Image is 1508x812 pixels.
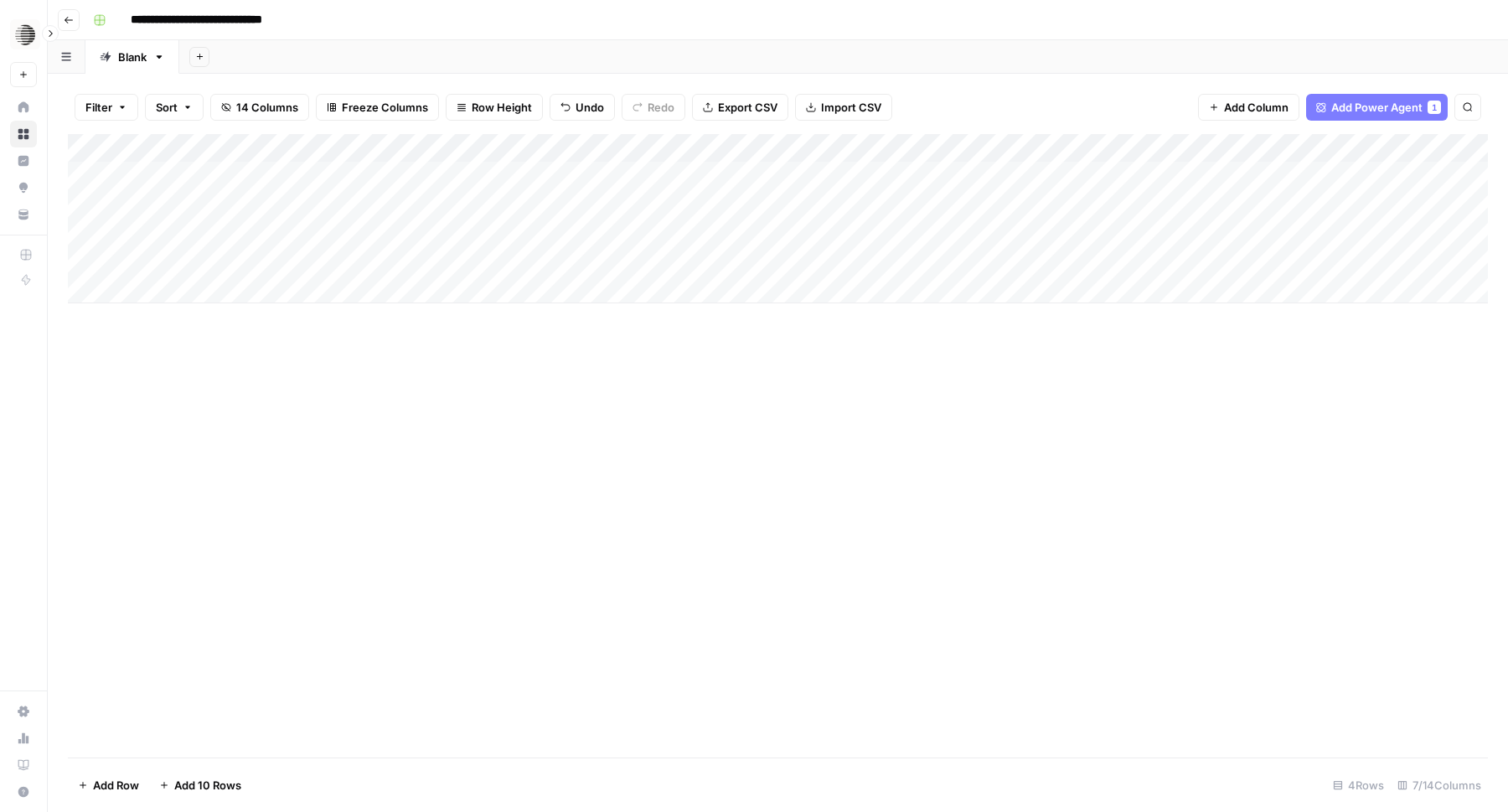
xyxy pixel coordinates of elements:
span: Undo [576,99,604,116]
span: Add Power Agent [1331,99,1423,116]
a: Learning Hub [10,752,37,778]
span: 1 [1432,101,1437,114]
button: Add Column [1198,94,1299,121]
button: Add Row [68,772,149,799]
div: 4 Rows [1326,772,1391,799]
span: Redo [648,99,674,116]
button: Sort [145,94,204,121]
span: Filter [85,99,112,116]
span: Export CSV [718,99,777,116]
img: Parallel Logo [10,19,40,49]
a: Usage [10,725,37,752]
a: Browse [10,121,37,147]
a: Your Data [10,201,37,228]
div: 7/14 Columns [1391,772,1488,799]
span: Import CSV [821,99,881,116]
button: Redo [622,94,685,121]
button: Export CSV [692,94,788,121]
span: 14 Columns [236,99,298,116]
span: Add Column [1224,99,1289,116]
button: Help + Support [10,778,37,805]
a: Insights [10,147,37,174]
button: Import CSV [795,94,892,121]
button: Row Height [446,94,543,121]
a: Settings [10,698,37,725]
button: Workspace: Parallel [10,13,37,55]
button: Freeze Columns [316,94,439,121]
div: 1 [1428,101,1441,114]
a: Blank [85,40,179,74]
span: Add 10 Rows [174,777,241,794]
button: 14 Columns [210,94,309,121]
span: Freeze Columns [342,99,428,116]
a: Home [10,94,37,121]
button: Add 10 Rows [149,772,251,799]
button: Add Power Agent1 [1306,94,1448,121]
a: Opportunities [10,174,37,201]
span: Sort [156,99,178,116]
button: Undo [550,94,615,121]
button: Filter [75,94,138,121]
div: Blank [118,49,147,65]
span: Row Height [472,99,532,116]
span: Add Row [93,777,139,794]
